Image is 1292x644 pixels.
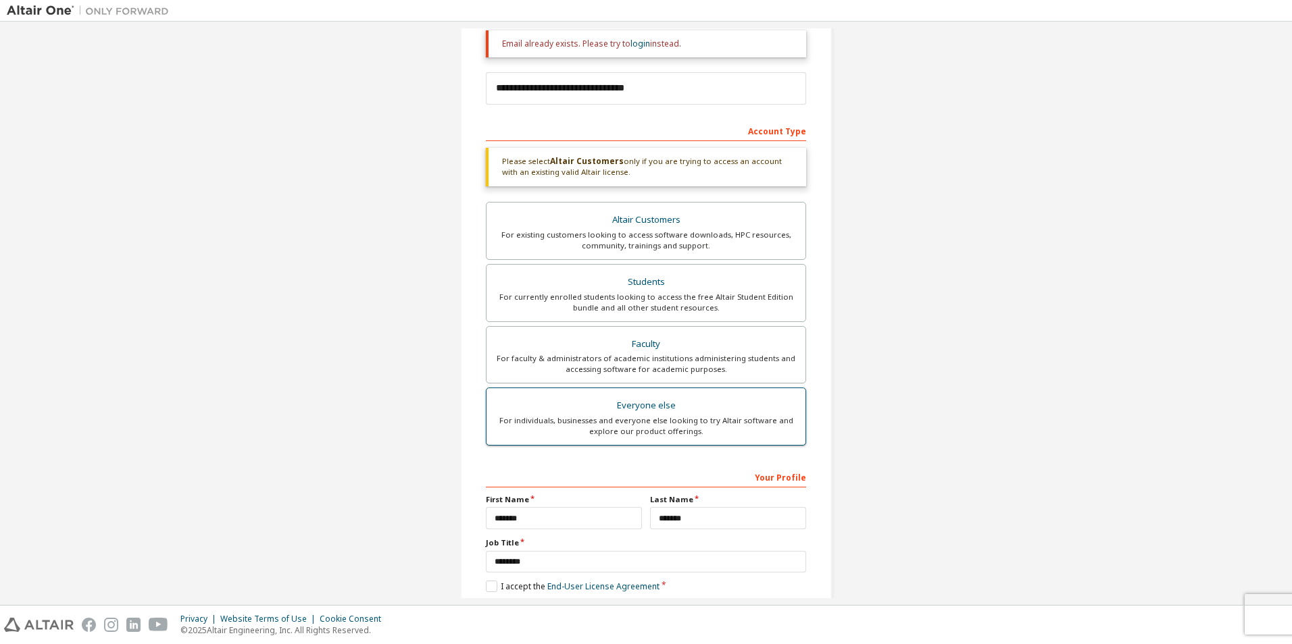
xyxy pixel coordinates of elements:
[149,618,168,632] img: youtube.svg
[486,581,660,592] label: I accept the
[495,230,797,251] div: For existing customers looking to access software downloads, HPC resources, community, trainings ...
[486,537,806,548] label: Job Title
[4,618,74,632] img: altair_logo.svg
[547,581,660,592] a: End-User License Agreement
[486,119,806,141] div: Account Type
[320,614,389,624] div: Cookie Consent
[495,273,797,292] div: Students
[495,415,797,437] div: For individuals, businesses and everyone else looking to try Altair software and explore our prod...
[486,466,806,487] div: Your Profile
[502,38,795,49] div: Email already exists. Please try to instead.
[104,618,118,632] img: instagram.svg
[630,38,650,49] a: login
[486,494,642,505] label: First Name
[220,614,320,624] div: Website Terms of Use
[650,494,806,505] label: Last Name
[486,148,806,186] div: Please select only if you are trying to access an account with an existing valid Altair license.
[180,614,220,624] div: Privacy
[495,211,797,230] div: Altair Customers
[495,335,797,354] div: Faculty
[180,624,389,636] p: © 2025 Altair Engineering, Inc. All Rights Reserved.
[82,618,96,632] img: facebook.svg
[495,353,797,375] div: For faculty & administrators of academic institutions administering students and accessing softwa...
[495,396,797,415] div: Everyone else
[7,4,176,18] img: Altair One
[495,292,797,313] div: For currently enrolled students looking to access the free Altair Student Edition bundle and all ...
[550,155,624,167] b: Altair Customers
[126,618,141,632] img: linkedin.svg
